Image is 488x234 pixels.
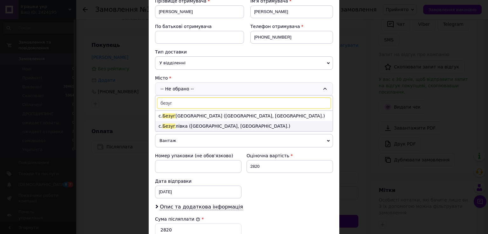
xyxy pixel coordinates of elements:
input: Знайти [157,97,331,109]
span: Опис та додаткова інформація [160,204,243,210]
li: с. лівка ([GEOGRAPHIC_DATA], [GEOGRAPHIC_DATA].) [155,121,333,131]
span: У відділенні [155,56,333,70]
div: Місто [155,75,333,81]
label: Сума післяплати [155,216,200,222]
div: Оціночна вартість [247,152,333,159]
li: с. [GEOGRAPHIC_DATA] ([GEOGRAPHIC_DATA], [GEOGRAPHIC_DATA].) [155,111,333,121]
span: Безуг [162,113,175,118]
input: +380 [250,31,333,44]
div: Дата відправки [155,178,241,184]
span: Вантаж [155,134,333,147]
span: Безуг [162,124,175,129]
span: Тип доставки [155,49,187,54]
span: По батькові отримувача [155,24,212,29]
span: Телефон отримувача [250,24,300,29]
div: Номер упаковки (не обов'язково) [155,152,241,159]
div: -- Не обрано -- [155,82,333,95]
